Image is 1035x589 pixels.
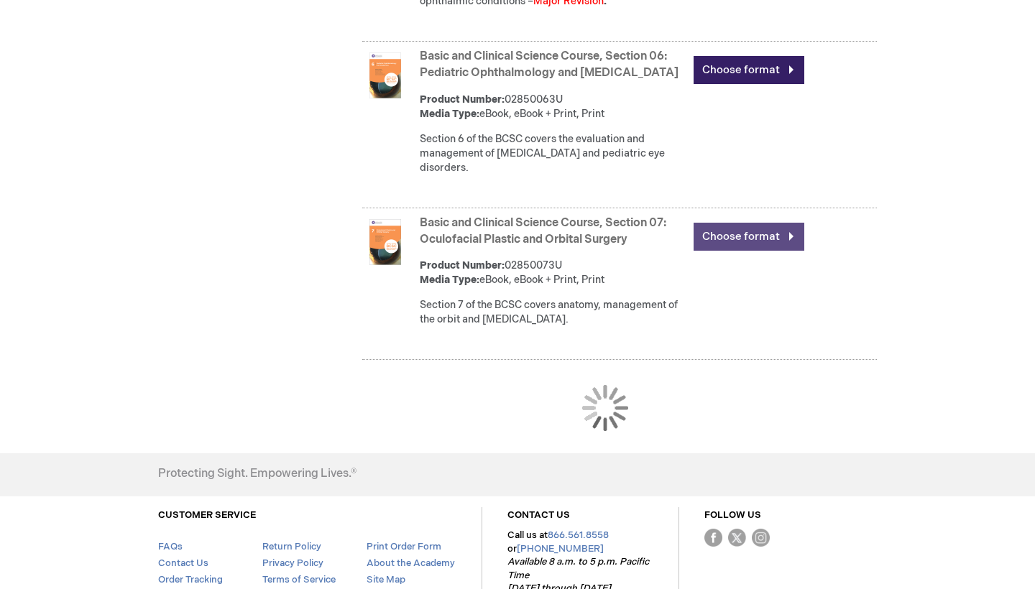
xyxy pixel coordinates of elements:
[158,557,208,569] a: Contact Us
[694,56,804,84] a: Choose format
[704,529,722,547] img: Facebook
[158,509,256,521] a: CUSTOMER SERVICE
[420,93,686,121] div: 02850063U eBook, eBook + Print, Print
[420,93,505,106] strong: Product Number:
[704,509,761,521] a: FOLLOW US
[728,529,746,547] img: Twitter
[694,223,804,251] a: Choose format
[420,298,686,327] div: Section 7 of the BCSC covers anatomy, management of the orbit and [MEDICAL_DATA].
[262,574,336,585] a: Terms of Service
[420,50,678,80] a: Basic and Clinical Science Course, Section 06: Pediatric Ophthalmology and [MEDICAL_DATA]
[507,509,570,521] a: CONTACT US
[262,557,323,569] a: Privacy Policy
[420,108,479,120] strong: Media Type:
[548,529,609,541] a: 866.561.8558
[420,132,686,175] div: Section 6 of the BCSC covers the evaluation and management of [MEDICAL_DATA] and pediatric eye di...
[367,557,455,569] a: About the Academy
[158,574,223,585] a: Order Tracking
[582,385,628,431] img: Loading...
[752,529,770,547] img: instagram
[420,259,686,287] div: 02850073U eBook, eBook + Print, Print
[367,541,441,552] a: Print Order Form
[158,468,356,481] h4: Protecting Sight. Empowering Lives.®
[367,574,405,585] a: Site Map
[158,541,183,552] a: FAQs
[262,541,321,552] a: Return Policy
[420,274,479,286] strong: Media Type:
[362,52,408,98] img: Basic and Clinical Science Course, Section 06: Pediatric Ophthalmology and Strabismus
[420,259,505,272] strong: Product Number:
[420,216,666,246] a: Basic and Clinical Science Course, Section 07: Oculofacial Plastic and Orbital Surgery
[517,543,604,555] a: [PHONE_NUMBER]
[362,219,408,265] img: Basic and Clinical Science Course, Section 07: Oculofacial Plastic and Orbital Surgery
